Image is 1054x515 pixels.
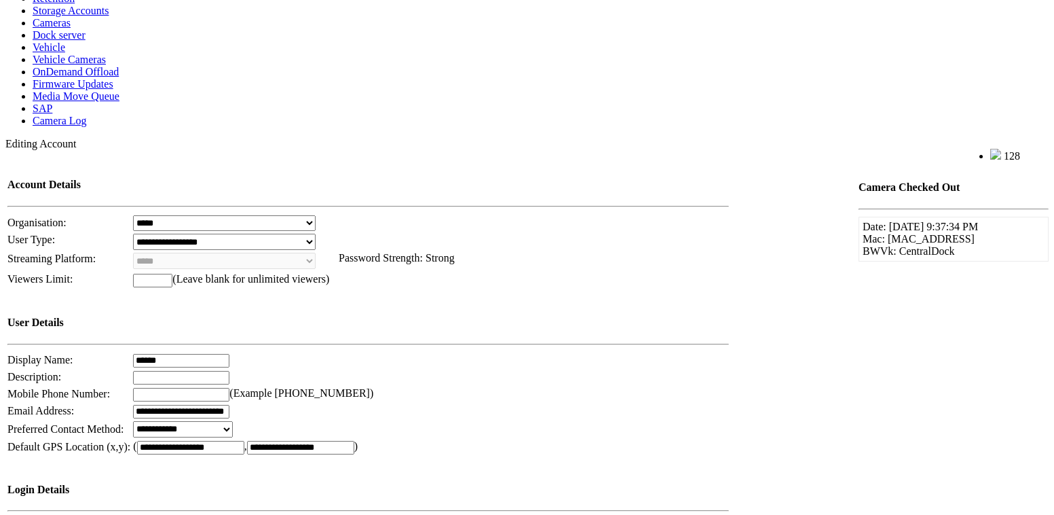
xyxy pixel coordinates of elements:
td: Date: [DATE] 9:37:34 PM Mac: [MAC_ADDRESS] BWVk: CentralDock [863,221,1044,257]
span: Default GPS Location (x,y): [7,441,130,452]
h4: User Details [7,317,729,329]
a: Camera Log [33,115,87,126]
span: 128 [1004,150,1020,162]
span: Preferred Contact Method: [7,423,124,435]
span: Display Name: [7,354,73,366]
span: Editing Account [5,138,76,149]
a: Vehicle [33,41,65,53]
span: (Example [PHONE_NUMBER]) [229,387,373,399]
a: Storage Accounts [33,5,109,16]
a: Vehicle Cameras [33,54,106,65]
a: Cameras [33,17,71,29]
a: Firmware Updates [33,78,113,90]
span: User Type: [7,234,55,245]
h4: Account Details [7,179,729,191]
img: bell25.png [990,149,1001,160]
span: Mobile Phone Number: [7,388,110,399]
span: Description: [7,371,61,383]
a: Dock server [33,29,86,41]
span: (Leave blank for unlimited viewers) [172,273,329,285]
span: Viewers Limit: [7,273,73,285]
span: Organisation: [7,217,67,228]
span: Email Address: [7,405,74,416]
a: Media Move Queue [33,90,119,102]
h4: Camera Checked Out [859,181,1049,194]
span: Streaming Platform: [7,253,96,264]
a: OnDemand Offload [33,66,119,77]
label: Password Strength: Strong [339,252,455,264]
td: ( , ) [132,440,730,455]
h4: Login Details [7,484,729,496]
a: SAP [33,103,52,114]
span: Welcome, BWV (Administrator) [848,149,963,160]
